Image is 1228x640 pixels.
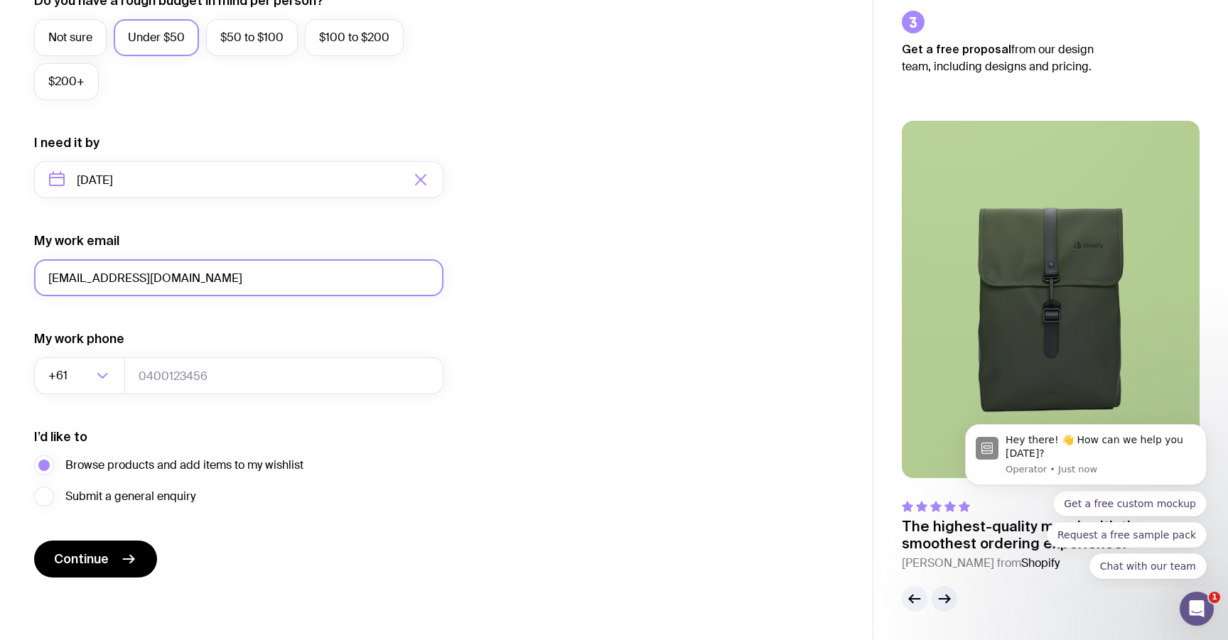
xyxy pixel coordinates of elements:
label: Under $50 [114,19,199,56]
p: The highest-quality merch with the smoothest ordering experience. [902,518,1200,552]
button: Continue [34,541,157,577]
label: Not sure [34,19,107,56]
span: Continue [54,550,109,568]
label: $100 to $200 [305,19,404,56]
p: from our design team, including designs and pricing. [902,40,1115,75]
iframe: Intercom live chat [1180,592,1214,626]
label: My work email [34,232,119,249]
label: $200+ [34,63,99,100]
cite: [PERSON_NAME] from [902,555,1200,572]
strong: Get a free proposal [902,43,1011,55]
label: I need it by [34,134,99,151]
span: 1 [1209,592,1220,603]
input: you@email.com [34,259,443,296]
div: Search for option [34,357,125,394]
input: Search for option [70,357,92,394]
input: Select a target date [34,161,443,198]
span: Submit a general enquiry [65,488,195,505]
label: $50 to $100 [206,19,298,56]
label: My work phone [34,330,124,347]
span: Browse products and add items to my wishlist [65,457,303,474]
input: 0400123456 [124,357,443,394]
span: +61 [48,357,70,394]
iframe: Intercom notifications message [944,411,1228,587]
label: I’d like to [34,428,87,445]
